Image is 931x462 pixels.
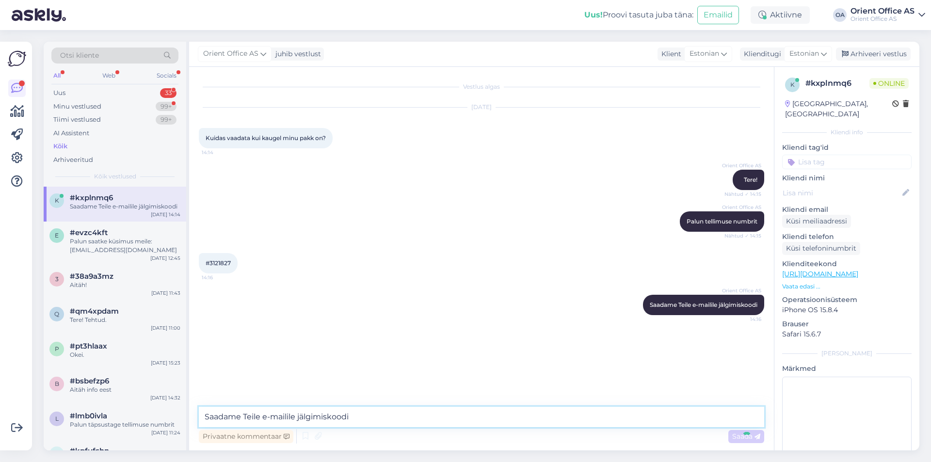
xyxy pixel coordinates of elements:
[851,7,915,15] div: Orient Office AS
[70,377,109,385] span: #bsbefzp6
[53,142,67,151] div: Kõik
[199,103,764,112] div: [DATE]
[725,316,761,323] span: 14:16
[155,69,178,82] div: Socials
[782,259,912,269] p: Klienditeekond
[740,49,781,59] div: Klienditugi
[584,9,693,21] div: Proovi tasuta juba täna:
[272,49,321,59] div: juhib vestlust
[805,78,869,89] div: # kxplnmq6
[782,305,912,315] p: iPhone OS 15.8.4
[8,49,26,68] img: Askly Logo
[782,215,851,228] div: Küsi meiliaadressi
[55,380,59,387] span: b
[70,446,109,455] span: #kpfufshn
[790,81,795,88] span: k
[782,329,912,339] p: Safari 15.6.7
[782,295,912,305] p: Operatsioonisüsteem
[722,287,761,294] span: Orient Office AS
[722,162,761,169] span: Orient Office AS
[151,324,180,332] div: [DATE] 11:00
[782,282,912,291] p: Vaata edasi ...
[724,191,761,198] span: Nähtud ✓ 14:15
[151,289,180,297] div: [DATE] 11:43
[70,281,180,289] div: Aitäh!
[70,316,180,324] div: Tere! Tehtud.
[70,350,180,359] div: Okei.
[53,115,101,125] div: Tiimi vestlused
[724,232,761,239] span: Nähtud ✓ 14:15
[782,232,912,242] p: Kliendi telefon
[70,420,180,429] div: Palun täpsustage tellimuse numbrit
[70,193,113,202] span: #kxplnmq6
[156,102,177,112] div: 99+
[70,237,180,255] div: Palun saatke küsimus meile: [EMAIL_ADDRESS][DOMAIN_NAME]
[206,259,231,267] span: #3121827
[650,301,757,308] span: Saadame Teile e-mailile jälgimiskoodi
[782,242,860,255] div: Küsi telefoninumbrit
[55,275,59,283] span: 3
[53,102,101,112] div: Minu vestlused
[869,78,909,89] span: Online
[150,394,180,401] div: [DATE] 14:32
[782,143,912,153] p: Kliendi tag'id
[782,205,912,215] p: Kliendi email
[151,429,180,436] div: [DATE] 11:24
[836,48,911,61] div: Arhiveeri vestlus
[851,15,915,23] div: Orient Office AS
[60,50,99,61] span: Otsi kliente
[70,342,107,350] span: #pt3hlaax
[70,307,119,316] span: #qm4xpdam
[782,364,912,374] p: Märkmed
[53,128,89,138] div: AI Assistent
[658,49,681,59] div: Klient
[202,149,238,156] span: 14:14
[690,48,719,59] span: Estonian
[697,6,739,24] button: Emailid
[55,450,59,457] span: k
[833,8,847,22] div: OA
[160,88,177,98] div: 33
[783,188,900,198] input: Lisa nimi
[70,272,113,281] span: #38a9a3mz
[687,218,757,225] span: Palun tellimuse numbrit
[789,48,819,59] span: Estonian
[70,228,108,237] span: #evzc4kft
[203,48,258,59] span: Orient Office AS
[70,202,180,211] div: Saadame Teile e-mailile jälgimiskoodi
[70,385,180,394] div: Aitäh info eest
[782,349,912,358] div: [PERSON_NAME]
[55,232,59,239] span: e
[156,115,177,125] div: 99+
[199,82,764,91] div: Vestlus algas
[55,415,59,422] span: l
[151,211,180,218] div: [DATE] 14:14
[53,155,93,165] div: Arhiveeritud
[53,88,65,98] div: Uus
[782,155,912,169] input: Lisa tag
[202,274,238,281] span: 14:16
[785,99,892,119] div: [GEOGRAPHIC_DATA], [GEOGRAPHIC_DATA]
[751,6,810,24] div: Aktiivne
[744,176,757,183] span: Tere!
[70,412,107,420] span: #lmb0ivla
[782,319,912,329] p: Brauser
[55,345,59,352] span: p
[722,204,761,211] span: Orient Office AS
[782,173,912,183] p: Kliendi nimi
[851,7,925,23] a: Orient Office ASOrient Office AS
[782,270,858,278] a: [URL][DOMAIN_NAME]
[54,310,59,318] span: q
[51,69,63,82] div: All
[150,255,180,262] div: [DATE] 12:45
[94,172,136,181] span: Kõik vestlused
[206,134,326,142] span: Kuidas vaadata kui kaugel minu pakk on?
[55,197,59,204] span: k
[151,359,180,366] div: [DATE] 15:23
[100,69,117,82] div: Web
[584,10,603,19] b: Uus!
[782,128,912,137] div: Kliendi info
